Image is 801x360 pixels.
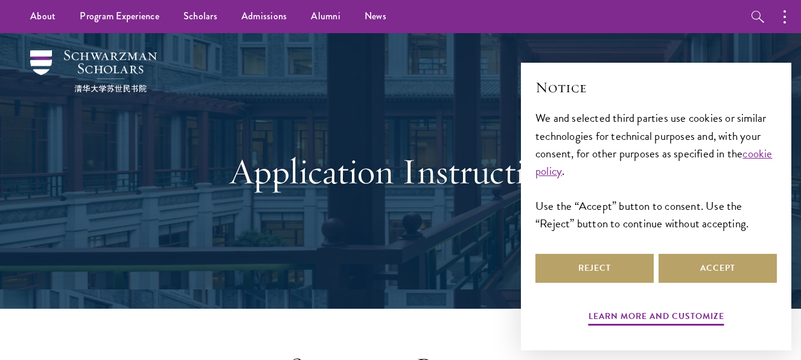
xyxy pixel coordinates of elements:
h2: Notice [535,77,777,98]
button: Reject [535,254,654,283]
h1: Application Instructions [193,150,609,193]
button: Accept [659,254,777,283]
a: cookie policy [535,145,773,180]
img: Schwarzman Scholars [30,50,157,92]
div: We and selected third parties use cookies or similar technologies for technical purposes and, wit... [535,109,777,232]
button: Learn more and customize [589,309,724,327]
